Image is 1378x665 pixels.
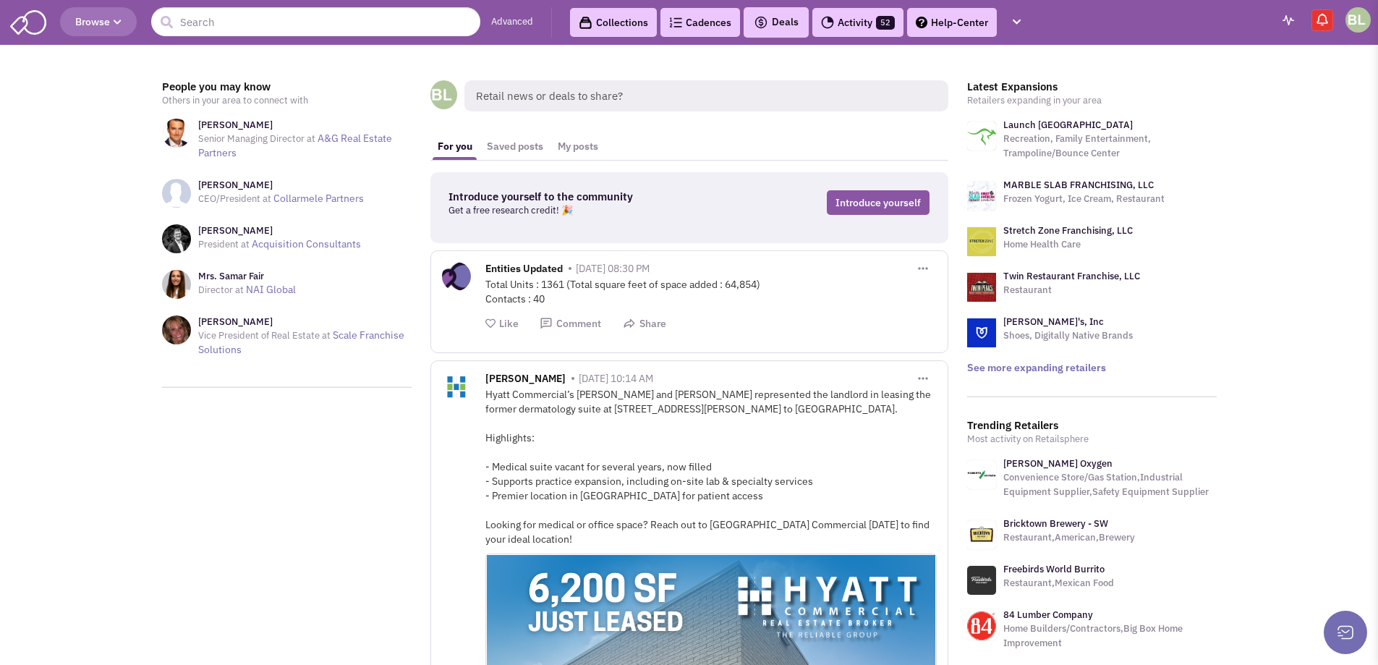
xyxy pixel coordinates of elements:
a: [PERSON_NAME]'s, Inc [1003,315,1104,328]
p: Get a free research credit! 🎉 [448,203,722,218]
a: Acquisition Consultants [252,237,361,250]
img: icon-deals.svg [754,14,768,31]
button: Like [485,317,519,331]
p: Shoes, Digitally Native Brands [1003,329,1133,343]
img: NoImageAvailable1.jpg [162,179,191,208]
h3: [PERSON_NAME] [198,119,412,132]
a: Introduce yourself [827,190,930,215]
input: Search [151,7,480,36]
h3: [PERSON_NAME] [198,224,361,237]
a: My posts [550,133,605,160]
h3: Mrs. Samar Fair [198,270,296,283]
a: Stretch Zone Franchising, LLC [1003,224,1133,237]
button: Deals [749,13,803,32]
p: Retailers expanding in your area [967,93,1217,108]
img: Cadences_logo.png [669,17,682,27]
p: Home Health Care [1003,237,1133,252]
img: logo [967,182,996,211]
span: CEO/President at [198,192,271,205]
a: See more expanding retailers [967,361,1106,374]
a: Bricktown Brewery - SW [1003,517,1108,530]
h3: Trending Retailers [967,419,1217,432]
h3: [PERSON_NAME] [198,179,364,192]
img: Bloom Le [1345,7,1371,33]
a: 84 Lumber Company [1003,609,1093,621]
a: A&G Real Estate Partners [198,132,392,159]
button: Browse [60,7,137,36]
h3: Introduce yourself to the community [448,190,722,203]
img: www.robertsoxygen.com [967,460,996,489]
span: [PERSON_NAME] [485,372,566,389]
span: [DATE] 08:30 PM [576,262,650,275]
span: 52 [876,16,895,30]
h3: [PERSON_NAME] [198,315,412,329]
p: Frozen Yogurt, Ice Cream, Restaurant [1003,192,1165,206]
a: Cadences [660,8,740,37]
img: www.84lumber.com [967,611,996,640]
a: Saved posts [480,133,550,160]
a: Help-Center [907,8,997,37]
span: Vice President of Real Estate at [198,329,331,342]
button: Comment [540,317,601,331]
a: [PERSON_NAME] Oxygen [1003,457,1113,470]
img: help.png [916,17,927,28]
p: Home Builders/Contractors,Big Box Home Improvement [1003,622,1217,651]
a: Advanced [491,15,533,29]
img: logo [967,318,996,347]
span: Deals [754,15,799,28]
img: SmartAdmin [10,7,46,35]
span: Entities Updated [485,262,563,279]
a: Collarmele Partners [273,192,364,205]
img: Activity.png [821,16,834,29]
p: Restaurant [1003,283,1140,297]
span: Senior Managing Director at [198,132,315,145]
p: Restaurant,Mexican Food [1003,576,1114,590]
img: icon-collection-lavender-black.svg [579,16,592,30]
button: Share [623,317,666,331]
span: Retail news or deals to share? [464,80,948,111]
img: logo [967,273,996,302]
p: Convenience Store/Gas Station,Industrial Equipment Supplier,Safety Equipment Supplier [1003,470,1217,499]
a: Launch [GEOGRAPHIC_DATA] [1003,119,1133,131]
span: Browse [75,15,122,28]
span: Like [499,317,519,330]
span: President at [198,238,250,250]
h3: Latest Expansions [967,80,1217,93]
a: Collections [570,8,657,37]
p: Restaurant,American,Brewery [1003,530,1135,545]
p: Most activity on Retailsphere [967,432,1217,446]
a: MARBLE SLAB FRANCHISING, LLC [1003,179,1154,191]
span: Director at [198,284,244,296]
a: Twin Restaurant Franchise, LLC [1003,270,1140,282]
p: Recreation, Family Entertainment, Trampoline/Bounce Center [1003,132,1217,161]
div: Hyatt Commercial’s [PERSON_NAME] and [PERSON_NAME] represented the landlord in leasing the former... [485,387,937,546]
a: For you [430,133,480,160]
p: Others in your area to connect with [162,93,412,108]
span: [DATE] 10:14 AM [579,372,653,385]
img: logo [967,122,996,151]
div: Total Units : 1361 (Total square feet of space added : 64,854) Contacts : 40 [485,277,937,306]
a: Activity52 [812,8,903,37]
h3: People you may know [162,80,412,93]
a: Scale Franchise Solutions [198,329,404,356]
a: NAI Global [246,283,296,296]
a: Freebirds World Burrito [1003,563,1105,575]
img: logo [967,227,996,256]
